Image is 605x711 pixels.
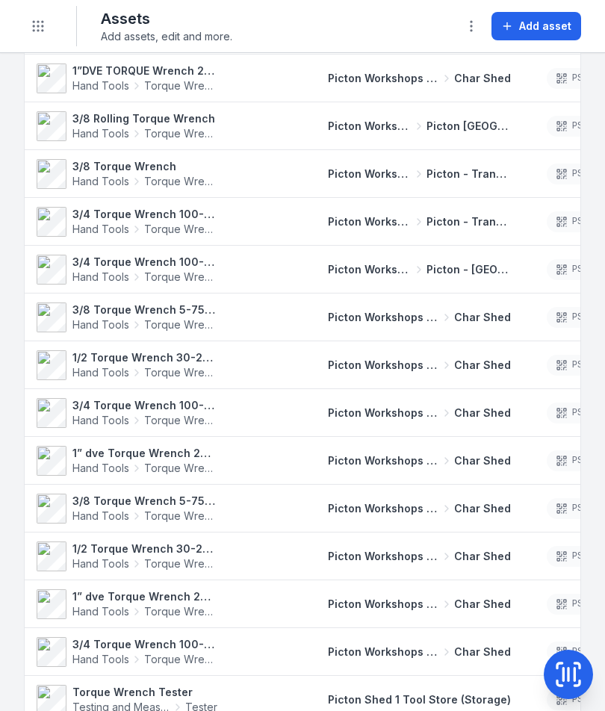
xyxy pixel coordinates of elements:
span: Picton Workshops & Bays [328,406,439,420]
span: Torque Wrench [144,126,217,141]
span: Hand Tools [72,222,129,237]
strong: 1” dve Torque Wrench 200-1000 ft/lbs 4572 [72,589,217,604]
span: Char Shed [454,645,511,659]
a: Picton Workshops & BaysChar Shed [328,406,511,420]
strong: 3/8 Torque Wrench [72,159,217,174]
a: 3/4 Torque Wrench 100-600 ft/lbs 4575Hand ToolsTorque Wrench [37,637,217,667]
button: Toggle navigation [24,12,52,40]
span: Char Shed [454,71,511,86]
span: Picton Workshops & Bays [328,645,439,659]
a: 3/8 Torque WrenchHand ToolsTorque Wrench [37,159,217,189]
span: Hand Tools [72,461,129,476]
strong: 3/4 Torque Wrench 100-600 ft/lbs 0320601267 [72,207,217,222]
a: 3/4 Torque Wrench 100-600 ft/lbs 0320601267Hand ToolsTorque Wrench [37,207,217,237]
span: Torque Wrench [144,222,217,237]
a: Picton Workshops & BaysPicton [GEOGRAPHIC_DATA] [328,119,511,134]
span: Hand Tools [72,604,129,619]
strong: 1”DVE TORQUE Wrench 200-1000 ft/lbs 4572 [72,63,217,78]
a: 3/4 Torque Wrench 100-600 ft/lbs 4576Hand ToolsTorque Wrench [37,398,217,428]
a: 1/2 Torque Wrench 30-250 ft/lbs 4577Hand ToolsTorque Wrench [37,541,217,571]
a: Picton Workshops & BaysChar Shed [328,453,511,468]
span: Hand Tools [72,126,129,141]
span: Torque Wrench [144,413,217,428]
a: 1”DVE TORQUE Wrench 200-1000 ft/lbs 4572Hand ToolsTorque Wrench [37,63,217,93]
a: Picton Workshops & BaysChar Shed [328,645,511,659]
strong: 3/4 Torque Wrench 100-600 ft/lbs 4576 [72,398,217,413]
span: Picton Workshops & Bays [328,71,439,86]
span: Torque Wrench [144,78,217,93]
a: Picton Workshops & BaysPicton - Transmission Bay [328,167,511,181]
a: 3/4 Torque Wrench 100-600 ft/lbs 447Hand ToolsTorque Wrench [37,255,217,285]
span: Torque Wrench [144,317,217,332]
a: Picton Workshops & BaysChar Shed [328,71,511,86]
span: Char Shed [454,597,511,612]
span: Char Shed [454,549,511,564]
strong: 1/2 Torque Wrench 30-250 ft/lbs 4577 [72,541,217,556]
span: Hand Tools [72,413,129,428]
span: Picton Workshops & Bays [328,501,439,516]
strong: 3/8 Torque Wrench 5-75 ft/lbs 4582 [72,302,217,317]
a: 1/2 Torque Wrench 30-250 ft/lbs 4578Hand ToolsTorque Wrench [37,350,217,380]
strong: 3/8 Rolling Torque Wrench [72,111,217,126]
span: Torque Wrench [144,365,217,380]
span: Picton - Transmission Bay [426,214,511,229]
span: Picton Workshops & Bays [328,119,412,134]
span: Picton - [GEOGRAPHIC_DATA] [426,262,511,277]
span: Picton [GEOGRAPHIC_DATA] [426,119,511,134]
a: Picton Shed 1 Tool Store (Storage) [328,692,511,707]
span: Char Shed [454,501,511,516]
strong: 3/4 Torque Wrench 100-600 ft/lbs 447 [72,255,217,270]
span: Picton Workshops & Bays [328,310,439,325]
span: Char Shed [454,453,511,468]
span: Torque Wrench [144,270,217,285]
a: Picton Workshops & BaysPicton - Transmission Bay [328,214,511,229]
span: Picton Workshops & Bays [328,262,412,277]
span: Picton Workshops & Bays [328,214,412,229]
a: 1” dve Torque Wrench 200-1000ft/lbs 4571Hand ToolsTorque Wrench [37,446,217,476]
a: Picton Workshops & BaysChar Shed [328,549,511,564]
a: Picton Workshops & BaysChar Shed [328,597,511,612]
strong: 1” dve Torque Wrench 200-1000ft/lbs 4571 [72,446,217,461]
a: Picton Workshops & BaysChar Shed [328,501,511,516]
span: Char Shed [454,358,511,373]
a: Picton Workshops & BaysPicton - [GEOGRAPHIC_DATA] [328,262,511,277]
span: Hand Tools [72,174,129,189]
strong: Torque Wrench Tester [72,685,217,700]
span: Torque Wrench [144,174,217,189]
span: Add assets, edit and more. [101,29,232,44]
span: Hand Tools [72,78,129,93]
span: Torque Wrench [144,652,217,667]
span: Picton Workshops & Bays [328,167,412,181]
a: 3/8 Rolling Torque WrenchHand ToolsTorque Wrench [37,111,217,141]
span: Add asset [519,19,571,34]
a: 3/8 Torque Wrench 5-75 ft/lbdHand ToolsTorque Wrench [37,494,217,524]
h2: Assets [101,8,232,29]
span: Hand Tools [72,365,129,380]
a: Picton Workshops & BaysChar Shed [328,310,511,325]
span: Picton - Transmission Bay [426,167,511,181]
span: Picton Workshops & Bays [328,453,439,468]
span: Hand Tools [72,556,129,571]
span: Torque Wrench [144,556,217,571]
span: Picton Shed 1 Tool Store (Storage) [328,693,511,706]
span: Torque Wrench [144,509,217,524]
a: Picton Workshops & BaysChar Shed [328,358,511,373]
span: Char Shed [454,310,511,325]
span: Hand Tools [72,652,129,667]
span: Hand Tools [72,317,129,332]
span: Hand Tools [72,270,129,285]
button: Add asset [491,12,581,40]
span: Picton Workshops & Bays [328,549,439,564]
a: 3/8 Torque Wrench 5-75 ft/lbs 4582Hand ToolsTorque Wrench [37,302,217,332]
strong: 3/4 Torque Wrench 100-600 ft/lbs 4575 [72,637,217,652]
span: Hand Tools [72,509,129,524]
strong: 1/2 Torque Wrench 30-250 ft/lbs 4578 [72,350,217,365]
span: Char Shed [454,406,511,420]
span: Picton Workshops & Bays [328,597,439,612]
span: Torque Wrench [144,461,217,476]
a: 1” dve Torque Wrench 200-1000 ft/lbs 4572Hand ToolsTorque Wrench [37,589,217,619]
strong: 3/8 Torque Wrench 5-75 ft/lbd [72,494,217,509]
span: Torque Wrench [144,604,217,619]
span: Picton Workshops & Bays [328,358,439,373]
